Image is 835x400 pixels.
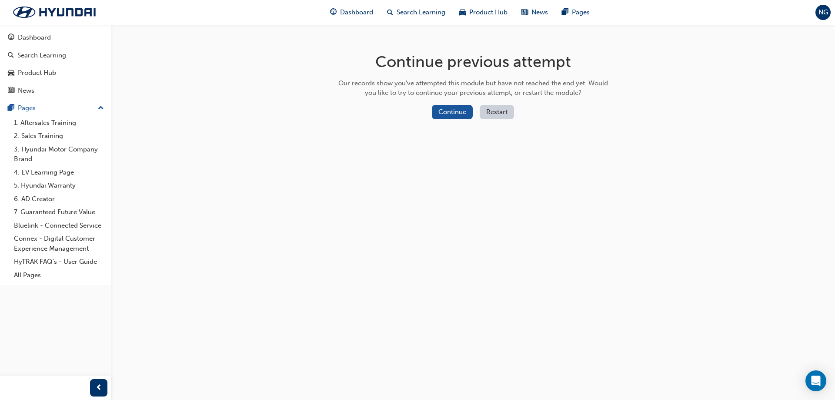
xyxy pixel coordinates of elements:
[3,47,107,64] a: Search Learning
[3,100,107,116] button: Pages
[387,7,393,18] span: search-icon
[432,105,473,119] button: Continue
[18,68,56,78] div: Product Hub
[10,219,107,232] a: Bluelink - Connected Service
[397,7,445,17] span: Search Learning
[18,103,36,113] div: Pages
[17,50,66,61] div: Search Learning
[10,255,107,269] a: HyTRAK FAQ's - User Guide
[815,5,831,20] button: NG
[18,33,51,43] div: Dashboard
[96,383,102,393] span: prev-icon
[18,86,34,96] div: News
[8,34,14,42] span: guage-icon
[3,30,107,46] a: Dashboard
[555,3,597,21] a: pages-iconPages
[8,52,14,60] span: search-icon
[8,69,14,77] span: car-icon
[521,7,528,18] span: news-icon
[10,192,107,206] a: 6. AD Creator
[531,7,548,17] span: News
[459,7,466,18] span: car-icon
[323,3,380,21] a: guage-iconDashboard
[4,3,104,21] img: Trak
[10,269,107,282] a: All Pages
[3,28,107,100] button: DashboardSearch LearningProduct HubNews
[10,179,107,192] a: 5. Hyundai Warranty
[562,7,568,18] span: pages-icon
[380,3,452,21] a: search-iconSearch Learning
[452,3,514,21] a: car-iconProduct Hub
[469,7,508,17] span: Product Hub
[8,104,14,112] span: pages-icon
[10,116,107,130] a: 1. Aftersales Training
[10,232,107,255] a: Connex - Digital Customer Experience Management
[480,105,514,119] button: Restart
[330,7,337,18] span: guage-icon
[335,78,611,98] div: Our records show you've attempted this module but have not reached the end yet. Would you like to...
[8,87,14,95] span: news-icon
[572,7,590,17] span: Pages
[514,3,555,21] a: news-iconNews
[335,52,611,71] h1: Continue previous attempt
[340,7,373,17] span: Dashboard
[818,7,828,17] span: NG
[3,83,107,99] a: News
[10,129,107,143] a: 2. Sales Training
[3,65,107,81] a: Product Hub
[98,103,104,114] span: up-icon
[805,370,826,391] div: Open Intercom Messenger
[10,205,107,219] a: 7. Guaranteed Future Value
[10,166,107,179] a: 4. EV Learning Page
[10,143,107,166] a: 3. Hyundai Motor Company Brand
